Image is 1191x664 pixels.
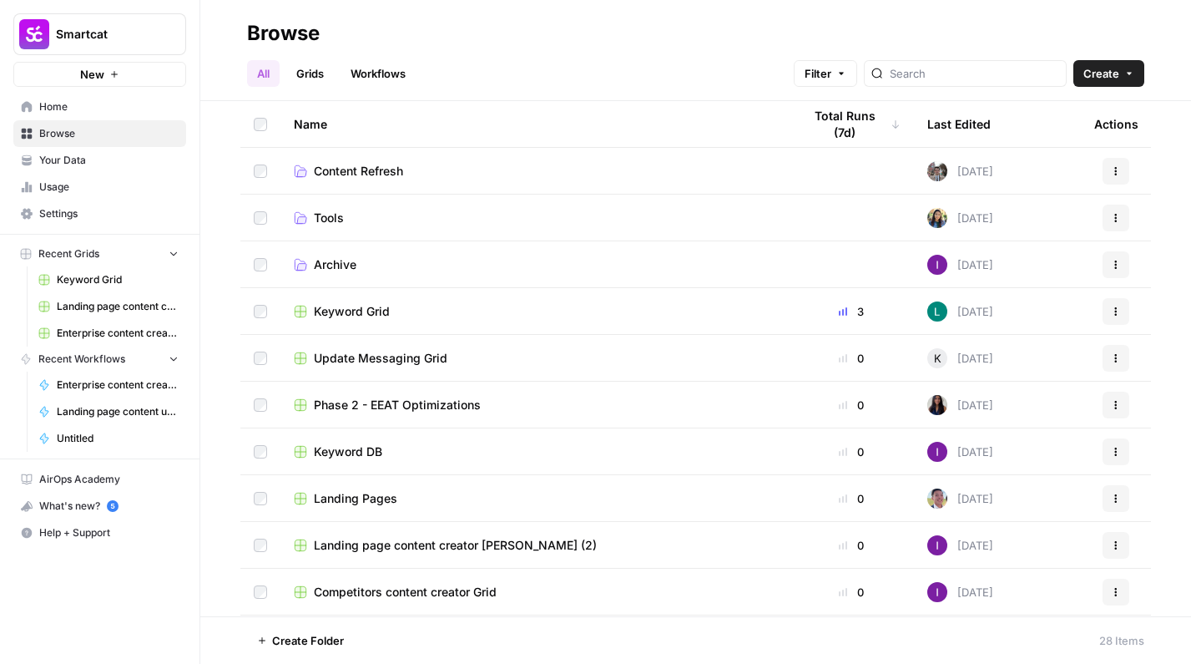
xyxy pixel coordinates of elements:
[294,101,775,147] div: Name
[927,208,993,228] div: [DATE]
[294,163,775,180] a: Content Refresh
[341,60,416,87] a: Workflows
[13,62,186,87] button: New
[39,99,179,114] span: Home
[314,256,356,273] span: Archive
[934,350,941,367] span: K
[1094,101,1138,147] div: Actions
[294,444,775,460] a: Keyword DB
[39,472,179,487] span: AirOps Academy
[13,174,186,200] a: Usage
[294,303,775,320] a: Keyword Grid
[927,582,993,602] div: [DATE]
[927,582,947,602] img: rttthfqagq9o9phgx6vgk6kzmwrp
[13,94,186,120] a: Home
[927,489,947,509] img: 99f2gcj60tl1tjps57nny4cf0tt1
[294,256,775,273] a: Archive
[57,404,179,419] span: Landing page content updater
[31,293,186,320] a: Landing page content creator [PERSON_NAME] (1)
[294,397,775,413] a: Phase 2 - EEAT Optimizations
[927,302,947,322] img: stc8276rjjloc3bl21sw7x1zek2z
[294,584,775,601] a: Competitors content creator Grid
[80,66,104,83] span: New
[110,502,114,510] text: 5
[802,397,901,413] div: 0
[927,442,947,462] img: rttthfqagq9o9phgx6vgk6kzmwrp
[13,147,186,174] a: Your Data
[927,535,993,555] div: [DATE]
[39,153,179,168] span: Your Data
[1083,65,1119,82] span: Create
[927,302,993,322] div: [DATE]
[294,210,775,226] a: Tools
[57,378,179,393] span: Enterprise content creator
[286,60,334,87] a: Grids
[927,535,947,555] img: rttthfqagq9o9phgx6vgk6kzmwrp
[927,255,947,275] img: rttthfqagq9o9phgx6vgk6kzmwrp
[39,180,179,195] span: Usage
[802,444,901,460] div: 0
[38,352,125,367] span: Recent Workflows
[13,241,186,266] button: Recent Grids
[13,466,186,493] a: AirOps Academy
[31,320,186,347] a: Enterprise content creator Grid (1)
[927,101,991,147] div: Last Edited
[31,266,186,293] a: Keyword Grid
[19,19,49,49] img: Smartcat Logo
[38,246,99,261] span: Recent Grids
[802,490,901,507] div: 0
[14,494,185,519] div: What's new?
[802,584,901,601] div: 0
[294,537,775,554] a: Landing page content creator [PERSON_NAME] (2)
[927,208,947,228] img: pu50z6acfar48mnklkqrw0w2pbss
[39,525,179,540] span: Help + Support
[314,584,497,601] span: Competitors content creator Grid
[247,20,320,47] div: Browse
[927,395,947,415] img: rox323kbkgutb4wcij4krxobkpon
[57,431,179,446] span: Untitled
[314,350,447,367] span: Update Messaging Grid
[927,255,993,275] div: [DATE]
[13,200,186,227] a: Settings
[13,347,186,372] button: Recent Workflows
[794,60,857,87] button: Filter
[247,60,280,87] a: All
[107,500,119,512] a: 5
[31,372,186,398] a: Enterprise content creator
[39,206,179,221] span: Settings
[805,65,831,82] span: Filter
[13,13,186,55] button: Workspace: Smartcat
[31,425,186,452] a: Untitled
[802,101,901,147] div: Total Runs (7d)
[57,326,179,341] span: Enterprise content creator Grid (1)
[314,397,481,413] span: Phase 2 - EEAT Optimizations
[57,272,179,287] span: Keyword Grid
[1073,60,1144,87] button: Create
[927,395,993,415] div: [DATE]
[13,120,186,147] a: Browse
[247,627,354,654] button: Create Folder
[314,444,382,460] span: Keyword DB
[314,163,403,180] span: Content Refresh
[294,490,775,507] a: Landing Pages
[927,161,993,181] div: [DATE]
[927,489,993,509] div: [DATE]
[13,493,186,520] button: What's new? 5
[294,350,775,367] a: Update Messaging Grid
[314,537,597,554] span: Landing page content creator [PERSON_NAME] (2)
[802,537,901,554] div: 0
[39,126,179,141] span: Browse
[314,490,397,507] span: Landing Pages
[56,26,157,43] span: Smartcat
[802,350,901,367] div: 0
[314,303,390,320] span: Keyword Grid
[802,303,901,320] div: 3
[927,348,993,368] div: [DATE]
[13,520,186,546] button: Help + Support
[890,65,1059,82] input: Search
[272,632,344,649] span: Create Folder
[314,210,344,226] span: Tools
[57,299,179,314] span: Landing page content creator [PERSON_NAME] (1)
[31,398,186,425] a: Landing page content updater
[927,161,947,181] img: a2mlt6f1nb2jhzcjxsuraj5rj4vi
